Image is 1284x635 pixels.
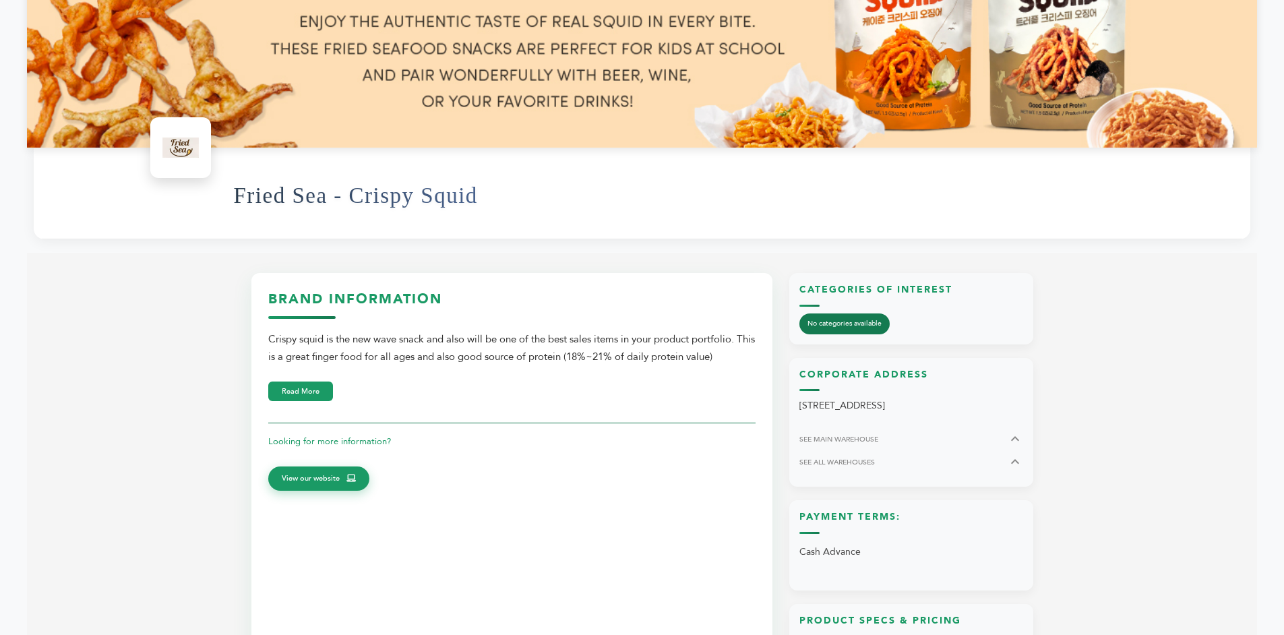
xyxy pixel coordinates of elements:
[799,398,1023,414] p: [STREET_ADDRESS]
[799,457,875,467] span: SEE ALL WAREHOUSES
[268,466,369,491] a: View our website
[799,431,1023,447] button: SEE MAIN WAREHOUSE
[268,433,756,450] p: Looking for more information?
[282,473,340,485] span: View our website
[799,313,890,334] span: No categories available
[268,331,756,365] div: Crispy squid is the new wave snack and also will be one of the best sales items in your product p...
[799,454,1023,470] button: SEE ALL WAREHOUSES
[799,434,878,444] span: SEE MAIN WAREHOUSE
[154,121,208,175] img: Fried Sea - Crispy Squid Logo
[799,541,1023,564] p: Cash Advance
[234,162,478,229] h1: Fried Sea - Crispy Squid
[799,283,1023,307] h3: Categories of Interest
[799,510,1023,534] h3: Payment Terms:
[268,382,333,401] button: Read More
[268,290,756,319] h3: Brand Information
[799,368,1023,392] h3: Corporate Address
